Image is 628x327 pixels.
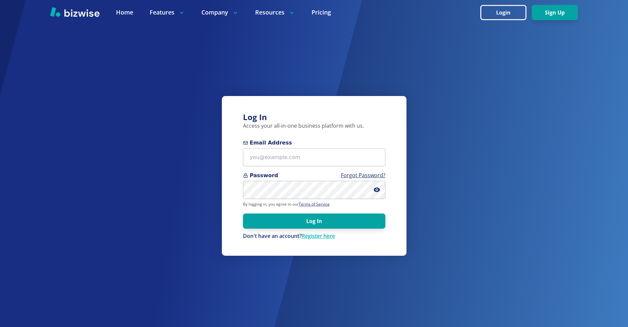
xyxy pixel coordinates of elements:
[243,112,385,123] h3: Log In
[243,202,385,207] p: By logging in, you agree to our .
[243,172,385,180] span: Password
[243,148,385,166] input: you@example.com
[243,139,385,147] span: Email Address
[299,201,330,207] a: Terms of Service
[116,8,133,16] a: Home
[50,7,100,17] img: Bizwise Logo
[480,5,526,20] button: Login
[532,5,578,20] button: Sign Up
[341,172,385,179] a: Forgot Password?
[243,233,385,240] div: Don't have an account?Register here
[302,232,335,240] a: Register here
[480,10,532,16] a: Login
[150,8,185,16] p: Features
[243,233,385,240] p: Don't have an account?
[243,213,385,229] button: Log In
[243,122,385,130] p: Access your all-in-one business platform with us.
[201,8,239,16] p: Company
[312,8,331,16] a: Pricing
[532,10,578,16] a: Sign Up
[255,8,295,16] p: Resources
